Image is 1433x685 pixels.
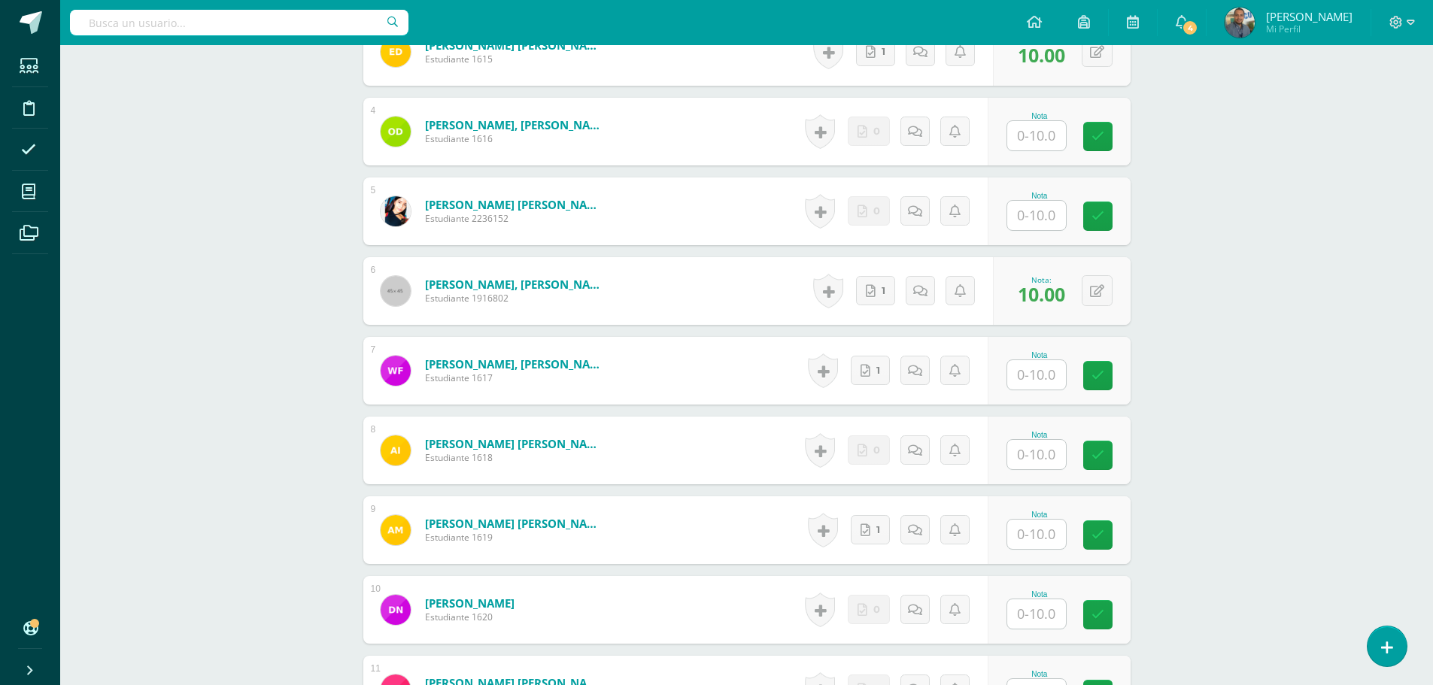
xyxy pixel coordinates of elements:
[1006,112,1073,120] div: Nota
[1006,431,1073,439] div: Nota
[381,276,411,306] img: 45x45
[1006,590,1073,599] div: Nota
[851,356,890,385] a: 1
[1182,20,1198,36] span: 4
[1006,351,1073,359] div: Nota
[381,117,411,147] img: d94cb90c9e4e6e9bb69169449fa694f7.png
[882,38,885,65] span: 1
[1266,9,1353,24] span: [PERSON_NAME]
[856,276,895,305] a: 1
[381,595,411,625] img: 86269445620456f5ab5dcc8e490ca6bb.png
[425,451,606,464] span: Estudiante 1618
[425,292,606,305] span: Estudiante 1916802
[1006,192,1073,200] div: Nota
[425,132,606,145] span: Estudiante 1616
[1007,121,1066,150] input: 0-10.0
[425,38,606,53] a: [PERSON_NAME] [PERSON_NAME]
[856,37,895,66] a: 1
[425,596,515,611] a: [PERSON_NAME]
[873,596,880,623] span: 0
[1007,360,1066,389] input: 0-10.0
[1018,42,1065,68] span: 10.00
[873,117,880,145] span: 0
[1018,274,1065,285] div: Nota:
[381,356,411,386] img: 92038d4968e2ccf456dd82a59e5c763a.png
[425,516,606,531] a: [PERSON_NAME] [PERSON_NAME]
[1018,281,1065,307] span: 10.00
[381,196,411,226] img: 8b0cd7cccb0efb6c07eaf6c41a99e78b.png
[1007,599,1066,629] input: 0-10.0
[873,197,880,225] span: 0
[425,436,606,451] a: [PERSON_NAME] [PERSON_NAME]
[425,356,606,371] a: [PERSON_NAME], [PERSON_NAME]
[425,212,606,225] span: Estudiante 2236152
[873,436,880,464] span: 0
[425,611,515,623] span: Estudiante 1620
[425,371,606,384] span: Estudiante 1617
[1006,670,1073,678] div: Nota
[1266,23,1353,35] span: Mi Perfil
[425,117,606,132] a: [PERSON_NAME], [PERSON_NAME]
[425,53,606,65] span: Estudiante 1615
[876,356,880,384] span: 1
[381,515,411,545] img: 3503f44bf52e18e39ea83ca7e4ec50e4.png
[425,197,606,212] a: [PERSON_NAME] [PERSON_NAME]
[1007,520,1066,549] input: 0-10.0
[1225,8,1255,38] img: d6f0e0fc8294f30e16f7c5e2178e4d9f.png
[425,531,606,544] span: Estudiante 1619
[381,435,411,465] img: d2bb07bce6b55922eebbb79dedd8ae29.png
[876,516,880,544] span: 1
[1006,511,1073,519] div: Nota
[882,277,885,305] span: 1
[381,37,411,67] img: e5f38072c67f319b099a5371772828b0.png
[1007,201,1066,230] input: 0-10.0
[70,10,408,35] input: Busca un usuario...
[851,515,890,544] a: 1
[425,277,606,292] a: [PERSON_NAME], [PERSON_NAME]
[1007,440,1066,469] input: 0-10.0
